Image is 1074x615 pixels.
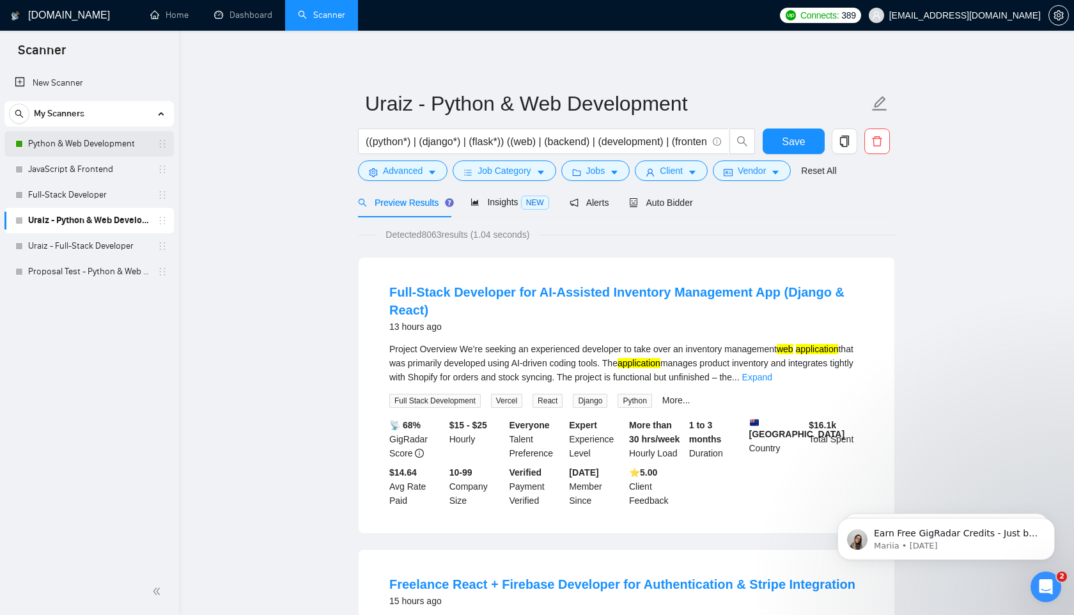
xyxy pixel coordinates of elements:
[521,196,549,210] span: NEW
[9,104,29,124] button: search
[444,197,455,208] div: Tooltip anchor
[510,420,550,430] b: Everyone
[152,585,165,598] span: double-left
[471,197,549,207] span: Insights
[732,372,740,382] span: ...
[864,128,890,154] button: delete
[34,101,84,127] span: My Scanners
[157,164,167,175] span: holder
[687,418,747,460] div: Duration
[801,164,836,178] a: Reset All
[478,164,531,178] span: Job Category
[688,167,697,177] span: caret-down
[841,8,855,22] span: 389
[4,70,174,96] li: New Scanner
[365,88,869,120] input: Scanner name...
[358,198,367,207] span: search
[366,134,707,150] input: Search Freelance Jobs...
[738,164,766,178] span: Vendor
[157,241,167,251] span: holder
[4,101,174,284] li: My Scanners
[28,233,150,259] a: Uraiz - Full-Stack Developer
[629,420,680,444] b: More than 30 hrs/week
[629,467,657,478] b: ⭐️ 5.00
[610,167,619,177] span: caret-down
[510,467,542,478] b: Verified
[8,41,76,68] span: Scanner
[383,164,423,178] span: Advanced
[150,10,189,20] a: homeHome
[358,160,447,181] button: settingAdvancedcaret-down
[662,395,690,405] a: More...
[572,167,581,177] span: folder
[10,109,29,118] span: search
[570,198,609,208] span: Alerts
[28,131,150,157] a: Python & Web Development
[536,167,545,177] span: caret-down
[569,420,597,430] b: Expert
[389,319,864,334] div: 13 hours ago
[724,167,733,177] span: idcard
[28,208,150,233] a: Uraiz - Python & Web Development
[573,394,607,408] span: Django
[646,167,655,177] span: user
[298,10,345,20] a: searchScanner
[28,182,150,208] a: Full-Stack Developer
[157,139,167,149] span: holder
[369,167,378,177] span: setting
[569,467,598,478] b: [DATE]
[491,394,522,408] span: Vercel
[157,215,167,226] span: holder
[832,136,857,147] span: copy
[872,11,881,20] span: user
[507,418,567,460] div: Talent Preference
[561,160,630,181] button: folderJobscaret-down
[800,8,839,22] span: Connects:
[782,134,805,150] span: Save
[689,420,722,444] b: 1 to 3 months
[1048,5,1069,26] button: setting
[566,418,626,460] div: Experience Level
[865,136,889,147] span: delete
[389,593,855,609] div: 15 hours ago
[28,157,150,182] a: JavaScript & Frontend
[750,418,759,427] img: 🇳🇿
[730,136,754,147] span: search
[832,128,857,154] button: copy
[747,418,807,460] div: Country
[447,465,507,508] div: Company Size
[463,167,472,177] span: bars
[771,167,780,177] span: caret-down
[389,420,421,430] b: 📡 68%
[447,418,507,460] div: Hourly
[11,6,20,26] img: logo
[389,577,855,591] a: Freelance React + Firebase Developer for Authentication & Stripe Integration
[1049,10,1068,20] span: setting
[729,128,755,154] button: search
[507,465,567,508] div: Payment Verified
[157,267,167,277] span: holder
[713,160,791,181] button: idcardVendorcaret-down
[389,285,844,317] a: Full-Stack Developer for AI-Assisted Inventory Management App (Django & React)
[449,467,472,478] b: 10-99
[1057,572,1067,582] span: 2
[358,198,450,208] span: Preview Results
[377,228,538,242] span: Detected 8063 results (1.04 seconds)
[566,465,626,508] div: Member Since
[157,190,167,200] span: holder
[629,198,692,208] span: Auto Bidder
[570,198,579,207] span: notification
[428,167,437,177] span: caret-down
[660,164,683,178] span: Client
[586,164,605,178] span: Jobs
[453,160,556,181] button: barsJob Categorycaret-down
[389,467,417,478] b: $14.64
[629,198,638,207] span: robot
[471,198,479,206] span: area-chart
[818,491,1074,580] iframe: Intercom notifications message
[15,70,164,96] a: New Scanner
[533,394,563,408] span: React
[871,95,888,112] span: edit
